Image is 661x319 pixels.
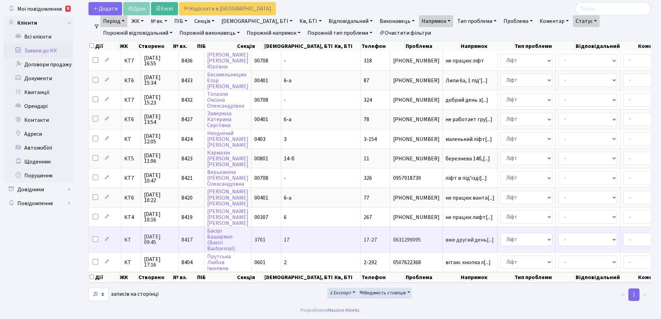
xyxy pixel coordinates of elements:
[124,175,138,181] span: КТ7
[364,116,369,123] span: 78
[144,192,176,203] span: [DATE] 10:22
[3,30,73,44] a: Всі клієнти
[236,41,264,51] th: Секція
[284,259,287,266] span: 2
[405,272,460,283] th: Проблема
[89,41,119,51] th: Дії
[284,155,295,162] span: 14-б
[254,194,268,202] span: 00401
[177,27,243,39] a: Порожній виконавець
[460,272,514,283] th: Напрямок
[359,289,406,296] span: Видимість стовпців
[254,174,268,182] span: 00708
[446,194,494,202] span: не працює ванта[...]
[124,117,138,122] span: КТ6
[17,5,62,13] span: Мої повідомлення
[446,96,488,104] span: добрий день з[...]
[144,234,176,245] span: [DATE] 09:45
[575,272,637,283] th: Відповідальний
[284,57,286,65] span: -
[284,135,287,143] span: 3
[254,135,265,143] span: 0403
[3,155,73,169] a: Щоденник
[446,213,493,221] span: не працює лифт[...]
[393,97,440,103] span: [PHONE_NUMBER]
[393,195,440,201] span: [PHONE_NUMBER]
[446,174,487,182] span: ліфт в підʼїзді[...]
[446,58,494,64] span: не працює ліфт
[181,213,193,221] span: 8419
[376,27,434,39] a: Очистити фільтри
[361,41,405,51] th: Телефон
[284,194,291,202] span: 6-а
[3,183,73,196] a: Довідники
[124,58,138,64] span: КТ7
[3,141,73,155] a: Автомобілі
[446,135,492,143] span: маленький ліфт[...]
[364,57,372,65] span: 318
[300,307,361,314] div: Розроблено .
[393,260,440,265] span: 0507622368
[305,27,375,39] a: Порожній тип проблеми
[364,213,372,221] span: 267
[297,15,324,27] a: Кв, БТІ
[207,208,248,227] a: [PERSON_NAME][PERSON_NAME][PERSON_NAME]
[327,288,357,299] button: Експорт
[3,72,73,85] a: Документи
[364,236,377,244] span: 17-27
[181,155,193,162] span: 8423
[181,236,193,244] span: 8417
[181,259,193,266] span: 8404
[393,58,440,64] span: [PHONE_NUMBER]
[236,272,264,283] th: Секція
[124,215,138,220] span: КТ4
[144,114,176,125] span: [DATE] 13:54
[181,194,193,202] span: 8420
[207,51,248,70] a: [PERSON_NAME][PERSON_NAME]Юріївна
[446,77,488,84] span: Липи 6а, 1 підʼ[...]
[144,55,176,66] span: [DATE] 16:55
[446,236,494,244] span: вже другий день[...]
[124,237,138,243] span: КТ
[575,41,637,51] th: Відповідальний
[144,173,176,184] span: [DATE] 10:47
[364,135,377,143] span: 3-154
[264,272,334,283] th: [DEMOGRAPHIC_DATA], БТІ
[3,58,73,72] a: Договори продажу
[364,174,372,182] span: 326
[393,237,440,243] span: 0631299095
[254,213,268,221] span: 00307
[144,94,176,106] span: [DATE] 15:23
[88,288,159,301] label: записів на сторінці
[358,288,412,299] button: Видимість стовпців
[364,259,377,266] span: 2-292
[219,15,295,27] a: [DEMOGRAPHIC_DATA], БТІ
[254,236,265,244] span: 3701
[254,57,268,65] span: 00708
[393,215,440,220] span: [PHONE_NUMBER]
[181,96,193,104] span: 8432
[181,57,193,65] span: 8436
[405,41,460,51] th: Проблема
[144,133,176,144] span: [DATE] 12:05
[446,116,492,123] span: не работает гру[...]
[3,196,73,210] a: Повідомлення
[181,135,193,143] span: 8424
[254,155,268,162] span: 00801
[254,259,265,266] span: 0601
[514,41,575,51] th: Тип проблеми
[573,15,600,27] a: Статус
[207,188,248,208] a: [PERSON_NAME][PERSON_NAME][PERSON_NAME]
[377,15,417,27] a: Виконавець
[254,77,268,84] span: 00401
[207,110,231,129] a: ЗаверюхаКатеринаСергіївна
[264,41,334,51] th: [DEMOGRAPHIC_DATA], БТІ
[284,213,287,221] span: 6
[88,2,122,15] a: Додати
[100,15,127,27] a: Період
[3,113,73,127] a: Контакти
[364,194,369,202] span: 77
[196,41,236,51] th: ПІБ
[501,15,535,27] a: Проблема
[446,259,491,266] span: вітаю. кнопка л[...]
